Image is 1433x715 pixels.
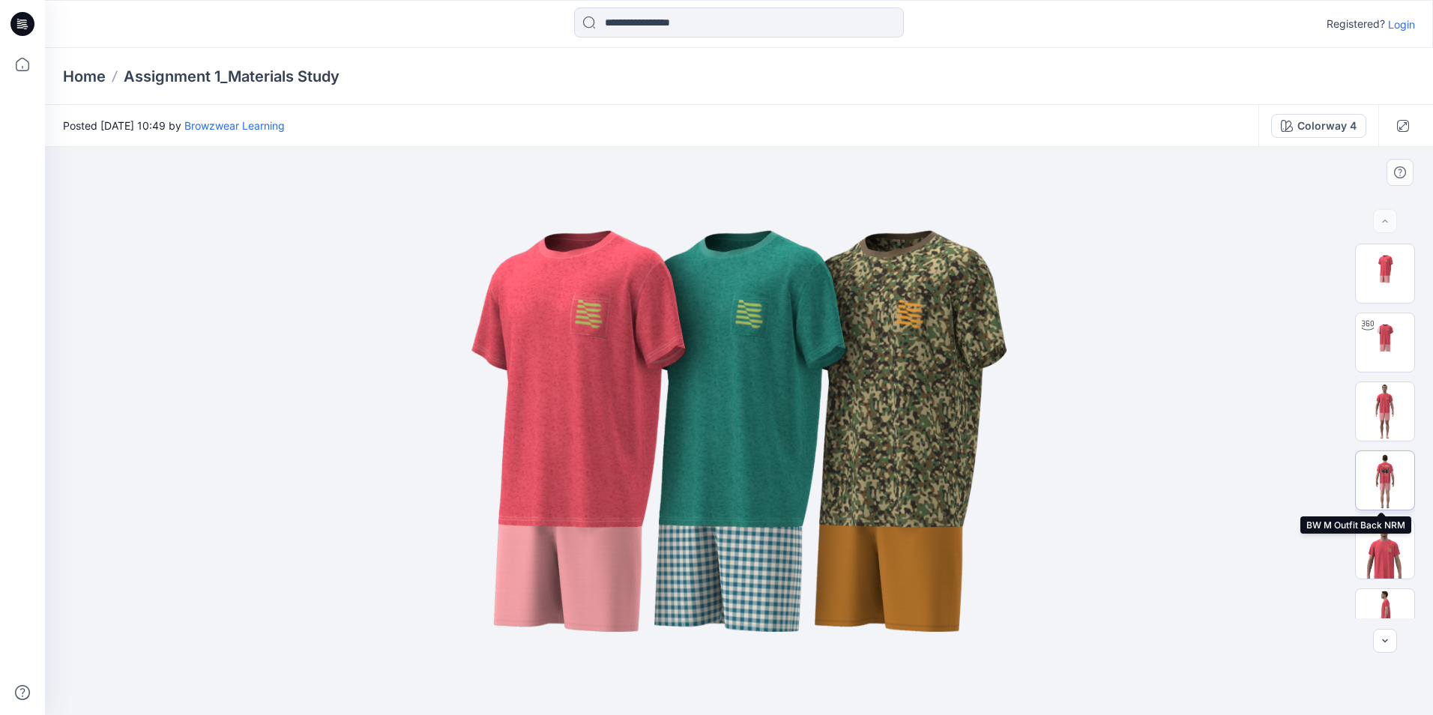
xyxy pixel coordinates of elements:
[1356,244,1414,303] img: BW M Outfit Colorway NRM
[1388,16,1415,32] p: Login
[1356,313,1414,372] img: BW M Outfit Turntable NRM
[1356,589,1414,648] img: BW M Outfit Left NRM
[1356,451,1414,510] img: BW M Outfit Back NRM
[1271,114,1366,138] button: Colorway 4
[1297,118,1357,134] div: Colorway 4
[124,66,340,87] p: Assignment 1_Materials Study
[1356,382,1414,441] img: BW M Outfit Front NRM
[184,119,285,132] a: Browzwear Learning
[1327,15,1385,33] p: Registered?
[63,66,106,87] a: Home
[1356,520,1414,579] img: BW M Outfit Top CloseUp NRM
[364,206,1114,656] img: eyJhbGciOiJIUzI1NiIsImtpZCI6IjAiLCJzbHQiOiJzZXMiLCJ0eXAiOiJKV1QifQ.eyJkYXRhIjp7InR5cGUiOiJzdG9yYW...
[63,118,285,133] span: Posted [DATE] 10:49 by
